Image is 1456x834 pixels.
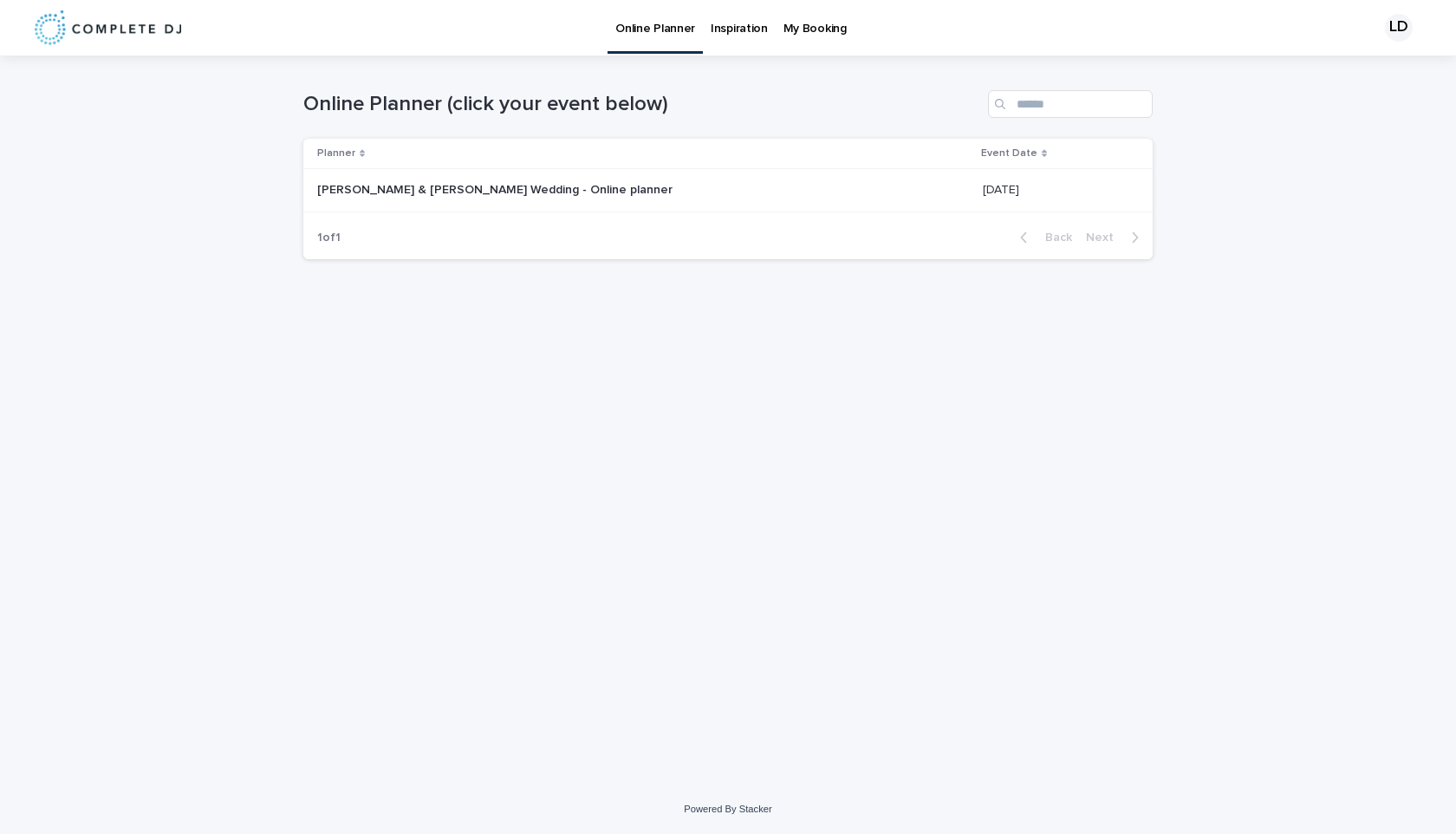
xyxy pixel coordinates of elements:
p: Planner [317,144,355,163]
span: Next [1086,231,1124,244]
div: LD [1385,14,1413,42]
tr: [PERSON_NAME] & [PERSON_NAME] Wedding - Online planner[PERSON_NAME] & [PERSON_NAME] Wedding - Onl... [303,169,1153,212]
img: 8nP3zCmvR2aWrOmylPw8 [35,10,181,45]
a: Powered By Stacker [684,804,771,814]
span: Back [1035,231,1072,244]
p: [PERSON_NAME] & [PERSON_NAME] Wedding - Online planner [317,179,676,198]
p: Event Date [981,144,1037,163]
p: [DATE] [983,179,1023,198]
input: Search [988,90,1153,118]
p: 1 of 1 [303,217,354,259]
button: Next [1079,230,1153,245]
h1: Online Planner (click your event below) [303,92,981,117]
button: Back [1006,230,1079,245]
